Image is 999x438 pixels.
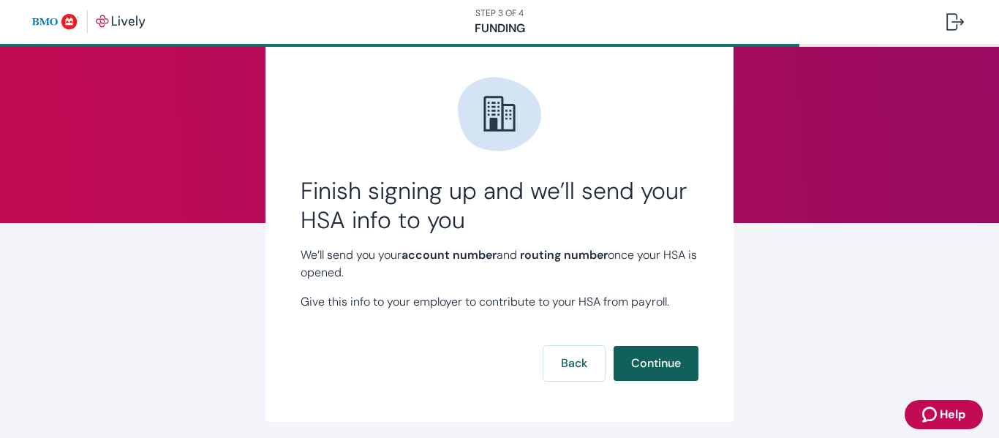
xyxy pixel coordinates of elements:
img: Company [456,71,543,159]
strong: routing number [520,247,608,263]
p: Give this info to your employer to contribute to your HSA from payroll. [301,293,698,311]
img: Lively [32,10,146,34]
button: Log out [935,4,976,39]
button: Zendesk support iconHelp [905,400,983,429]
h2: Finish signing up and we’ll send your HSA info to you [301,176,698,235]
p: We’ll send you your and once your HSA is opened. [301,246,698,282]
strong: account number [402,247,497,263]
button: Back [543,346,605,381]
button: Continue [614,346,698,381]
span: Help [940,406,965,423]
svg: Zendesk support icon [922,406,940,423]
